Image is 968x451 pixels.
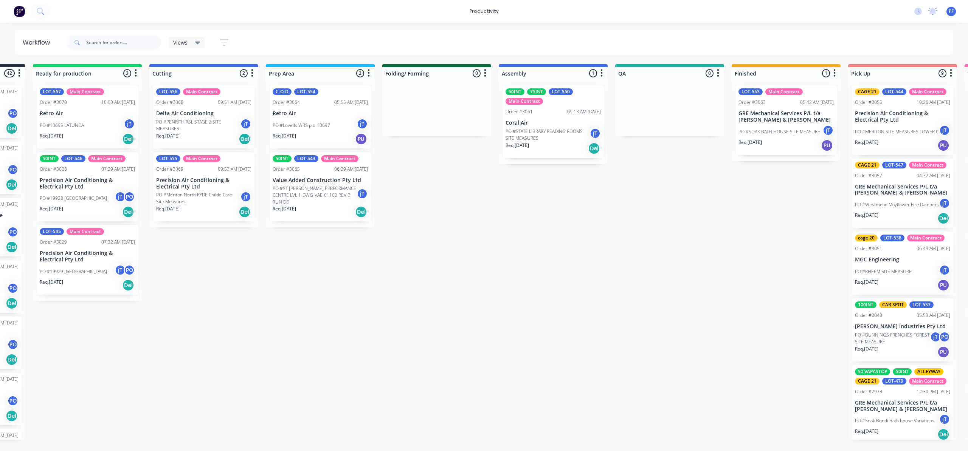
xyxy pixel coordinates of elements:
[738,99,766,106] div: Order #3063
[937,346,949,358] div: PU
[321,155,358,162] div: Main Contract
[6,179,18,191] div: Del
[765,88,803,95] div: Main Contract
[156,88,180,95] div: LOT-556
[239,206,251,218] div: Del
[882,162,906,168] div: LOT-547
[37,225,138,295] div: LOT-545Main ContractOrder #302907:32 AM [DATE]Precision Air Conditioning & Electrical Pty LtdPO #...
[937,428,949,440] div: Del
[567,108,601,115] div: 09:13 AM [DATE]
[6,354,18,366] div: Del
[218,166,251,173] div: 09:53 AM [DATE]
[855,128,939,135] p: PO #MERITON SITE MEASURES TOWER C
[939,264,950,276] div: jT
[939,198,950,209] div: jT
[506,98,543,105] div: Main Contract
[6,410,18,422] div: Del
[917,245,950,252] div: 06:49 AM [DATE]
[153,152,254,222] div: LOT-555Main ContractOrder #306909:53 AM [DATE]Precision Air Conditioning & Electrical Pty LtdPO #...
[240,118,251,130] div: jT
[855,388,882,395] div: Order #2973
[907,235,945,241] div: Main Contract
[40,195,107,202] p: PO #19928 [GEOGRAPHIC_DATA]
[156,155,180,162] div: LOT-555
[527,88,546,95] div: 75INT
[937,279,949,291] div: PU
[738,110,834,123] p: GRE Mechanical Services P/L t/a [PERSON_NAME] & [PERSON_NAME]
[738,139,762,146] p: Req. [DATE]
[273,185,357,205] p: PO #ST [PERSON_NAME] PERFORMANCE CENTRE LVL 1-DWG-VAE-01102 REV-3 RUN DD
[7,226,19,238] div: PO
[7,108,19,119] div: PO
[40,88,64,95] div: LOT-557
[122,279,134,291] div: Del
[88,155,126,162] div: Main Contract
[855,268,912,275] p: PO #RHEEM SITE MEASURE
[800,99,834,106] div: 05:42 AM [DATE]
[909,378,946,385] div: Main Contract
[917,388,950,395] div: 12:30 PM [DATE]
[124,118,135,130] div: jT
[37,85,138,148] div: LOT-557Main ContractOrder #307010:03 AM [DATE]Retro AirPO #10695 LATUNDAjTReq.[DATE]Del
[156,133,180,139] p: Req. [DATE]
[855,201,939,208] p: PO #Westmead Mayflower Fire Dampers
[506,142,529,149] p: Req. [DATE]
[466,6,503,17] div: productivity
[273,155,292,162] div: 50INT
[14,6,25,17] img: Factory
[855,162,880,168] div: CAGE 21
[855,332,930,345] p: PO #BUNNINGS FRENCHES FOREST SITE MEASURE
[7,339,19,350] div: PO
[273,133,296,139] p: Req. [DATE]
[6,122,18,134] div: Del
[882,378,906,385] div: LOT-479
[40,99,67,106] div: Order #3070
[822,125,834,136] div: jT
[37,152,138,222] div: 50INTLOT-546Main ContractOrder #302807:29 AM [DATE]Precision Air Conditioning & Electrical Pty Lt...
[124,264,135,276] div: PO
[506,108,533,115] div: Order #3061
[273,110,368,117] p: Retro Air
[40,239,67,246] div: Order #3029
[855,428,878,435] p: Req. [DATE]
[855,88,880,95] div: CAGE 21
[879,301,907,308] div: CAR SPOT
[735,85,837,155] div: LOT-553Main ContractOrder #306305:42 AM [DATE]GRE Mechanical Services P/L t/a [PERSON_NAME] & [PE...
[355,133,367,145] div: PU
[270,85,371,148] div: C-O-DLOT-554Order #306405:55 AM [DATE]Retro AirPO #Lovells WRS p.o-10697jTReq.[DATE]PU
[855,417,934,424] p: PO #Soak Bondi Bath house Variations
[855,312,882,319] div: Order #3048
[273,166,300,173] div: Order #3065
[40,155,59,162] div: 50INT
[852,85,953,155] div: CAGE 21LOT-544Main ContractOrder #305510:26 AM [DATE]Precision Air Conditioning & Electrical Pty ...
[855,323,950,330] p: [PERSON_NAME] Industries Pty Ltd
[549,88,573,95] div: LOT-550
[855,346,878,352] p: Req. [DATE]
[7,395,19,406] div: PO
[40,166,67,173] div: Order #3028
[273,122,330,129] p: PO #Lovells WRS p.o-10697
[917,312,950,319] div: 05:53 AM [DATE]
[939,414,950,425] div: jT
[40,177,135,190] p: Precision Air Conditioning & Electrical Pty Ltd
[183,155,220,162] div: Main Contract
[40,268,107,275] p: PO #19929 [GEOGRAPHIC_DATA]
[917,99,950,106] div: 10:26 AM [DATE]
[930,331,941,343] div: jT
[909,301,934,308] div: LOT-537
[855,235,878,241] div: cage 20
[949,8,954,15] span: PF
[101,239,135,246] div: 07:32 AM [DATE]
[855,212,878,219] p: Req. [DATE]
[738,128,820,135] p: PO #SOAK BATH HOUSE SITE MEASURE
[61,155,85,162] div: LOT-546
[124,191,135,202] div: PO
[939,125,950,136] div: jT
[156,192,240,205] p: PO #Meriton North RYDE Childe Care Site Measures
[334,166,368,173] div: 06:29 AM [DATE]
[855,279,878,286] p: Req. [DATE]
[40,122,84,129] p: PO #10695 LATUNDA
[40,133,63,139] p: Req. [DATE]
[914,368,943,375] div: ALLEYWAY
[101,166,135,173] div: 07:29 AM [DATE]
